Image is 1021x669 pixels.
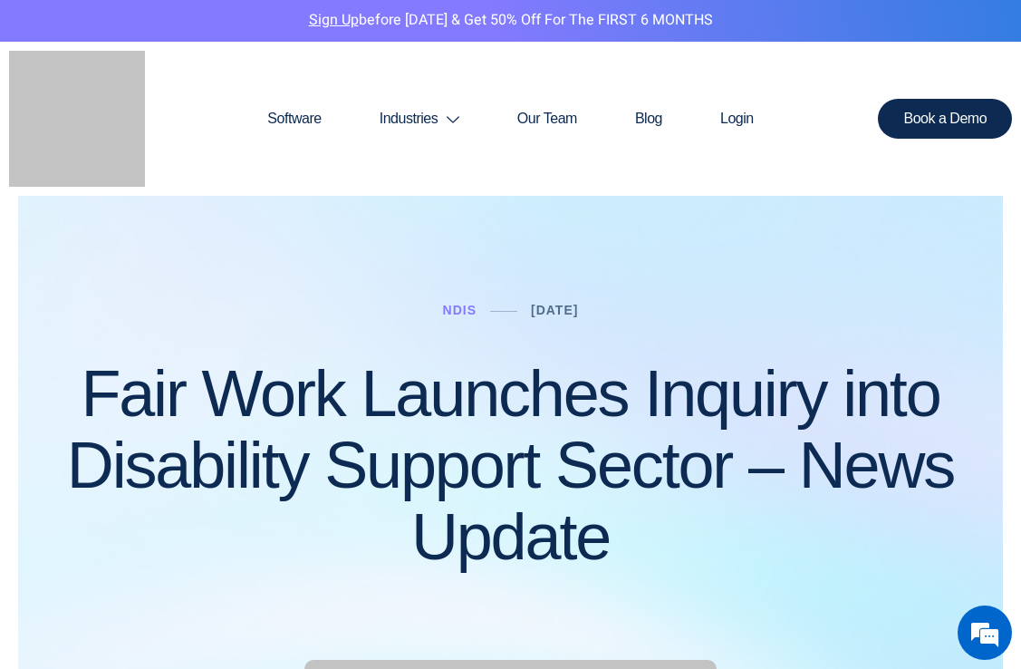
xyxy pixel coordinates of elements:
[488,75,606,162] a: Our Team
[309,9,359,31] a: Sign Up
[351,75,488,162] a: Industries
[691,75,783,162] a: Login
[878,99,1012,139] a: Book a Demo
[238,75,350,162] a: Software
[443,303,477,317] a: NDIS
[36,358,985,574] h1: Fair Work Launches Inquiry into Disability Support Sector – News Update
[531,303,578,317] a: [DATE]
[606,75,691,162] a: Blog
[903,111,987,126] span: Book a Demo
[14,9,1007,33] p: before [DATE] & Get 50% Off for the FIRST 6 MONTHS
